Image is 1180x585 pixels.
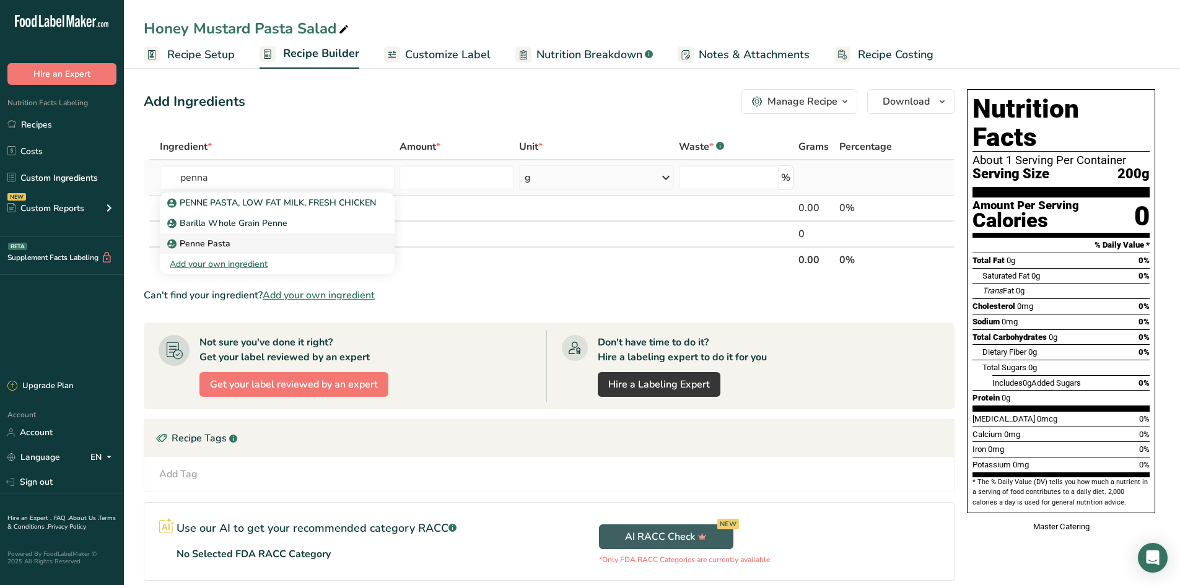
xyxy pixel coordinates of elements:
[48,522,86,531] a: Privacy Policy
[883,94,930,109] span: Download
[767,94,837,109] div: Manage Recipe
[972,167,1049,182] span: Serving Size
[972,238,1150,253] section: % Daily Value *
[972,393,1000,402] span: Protein
[7,550,116,565] div: Powered By FoodLabelMaker © 2025 All Rights Reserved
[144,92,245,112] div: Add Ingredients
[1031,271,1040,280] span: 0g
[260,40,359,69] a: Recipe Builder
[400,139,440,154] span: Amount
[1138,378,1150,388] span: 0%
[1028,347,1037,357] span: 0g
[1002,393,1010,402] span: 0g
[54,514,69,522] a: FAQ .
[525,170,531,185] div: g
[69,514,98,522] a: About Us .
[1138,256,1150,265] span: 0%
[967,521,1155,533] div: Master Catering
[972,332,1047,342] span: Total Carbohydrates
[7,380,73,392] div: Upgrade Plan
[741,89,857,114] button: Manage Recipe
[972,212,1079,230] div: Calories
[159,467,198,482] div: Add Tag
[839,201,915,215] div: 0%
[536,46,642,63] span: Nutrition Breakdown
[1139,430,1150,439] span: 0%
[167,46,235,63] span: Recipe Setup
[798,201,834,215] div: 0.00
[515,41,653,69] a: Nutrition Breakdown
[972,200,1079,212] div: Amount Per Serving
[170,196,376,209] p: PENNE PASTA, LOW FAT MILK, FRESH CHICKEN
[678,41,810,69] a: Notes & Attachments
[972,256,1005,265] span: Total Fat
[1138,543,1168,573] div: Open Intercom Messenger
[1138,332,1150,342] span: 0%
[972,477,1150,508] section: * The % Daily Value (DV) tells you how much a nutrient in a serving of food contributes to a dail...
[796,246,836,272] th: 0.00
[837,246,917,272] th: 0%
[972,95,1150,152] h1: Nutrition Facts
[1007,256,1015,265] span: 0g
[519,139,543,154] span: Unit
[199,372,388,397] button: Get your label reviewed by an expert
[982,286,1003,295] i: Trans
[160,193,395,213] a: PENNE PASTA, LOW FAT MILK, FRESH CHICKEN
[7,446,60,468] a: Language
[972,430,1002,439] span: Calcium
[144,17,351,40] div: Honey Mustard Pasta Salad
[972,444,986,454] span: Iron
[1138,347,1150,357] span: 0%
[858,46,933,63] span: Recipe Costing
[982,286,1014,295] span: Fat
[798,227,834,241] div: 0
[157,246,796,272] th: Net Totals
[7,193,26,201] div: NEW
[144,41,235,69] a: Recipe Setup
[1138,271,1150,280] span: 0%
[177,520,457,537] p: Use our AI to get your recommended category RACC
[972,301,1015,311] span: Cholesterol
[199,335,370,365] div: Not sure you've done it right? Get your label reviewed by an expert
[144,420,954,457] div: Recipe Tags
[1134,200,1150,233] div: 0
[7,202,84,215] div: Custom Reports
[7,63,116,85] button: Hire an Expert
[160,233,395,254] a: Penne Pasta
[160,139,212,154] span: Ingredient
[598,372,720,397] a: Hire a Labeling Expert
[972,460,1011,469] span: Potassium
[1139,444,1150,454] span: 0%
[7,514,116,531] a: Terms & Conditions .
[599,524,733,549] button: AI RACC Check NEW
[1017,301,1033,311] span: 0mg
[988,444,1004,454] span: 0mg
[1138,317,1150,326] span: 0%
[170,258,385,271] div: Add your own ingredient
[1117,167,1150,182] span: 200g
[798,139,829,154] span: Grams
[1004,430,1020,439] span: 0mg
[992,378,1081,388] span: Includes Added Sugars
[839,139,892,154] span: Percentage
[263,288,375,303] span: Add your own ingredient
[283,45,359,62] span: Recipe Builder
[1139,460,1150,469] span: 0%
[210,377,378,392] span: Get your label reviewed by an expert
[717,519,739,529] div: NEW
[90,450,116,465] div: EN
[699,46,810,63] span: Notes & Attachments
[625,529,707,544] span: AI RACC Check
[1037,414,1057,423] span: 0mcg
[160,254,395,274] div: Add your own ingredient
[867,89,955,114] button: Download
[599,554,770,565] p: *Only FDA RACC Categories are currently available
[144,288,955,303] div: Can't find your ingredient?
[170,217,287,230] p: Barilla Whole Grain Penne
[972,154,1150,167] div: About 1 Serving Per Container
[1138,301,1150,311] span: 0%
[982,271,1029,280] span: Saturated Fat
[177,547,331,561] p: No Selected FDA RACC Category
[1016,286,1025,295] span: 0g
[679,139,724,154] div: Waste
